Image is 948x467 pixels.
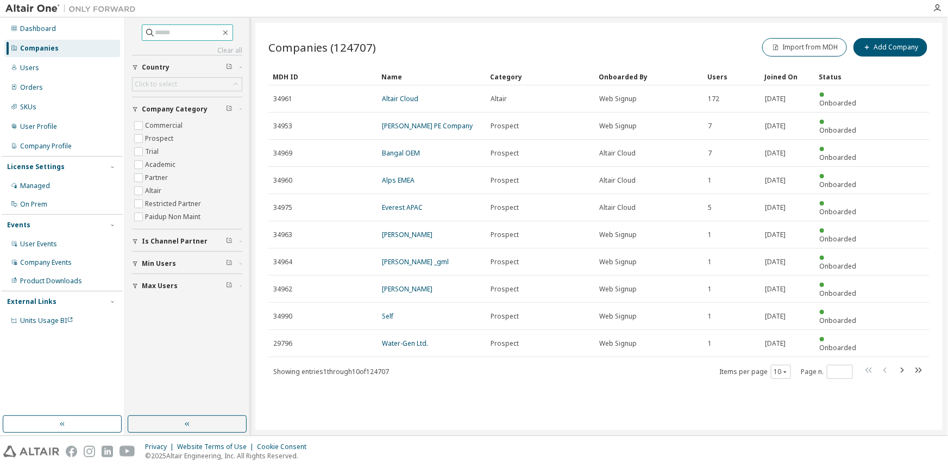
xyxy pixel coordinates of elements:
img: altair_logo.svg [3,446,59,457]
span: Prospect [491,285,519,294]
div: On Prem [20,200,47,209]
div: Joined On [765,68,811,85]
span: Prospect [491,122,519,130]
span: Min Users [142,259,176,268]
span: Web Signup [599,258,637,266]
span: Prospect [491,176,519,185]
div: SKUs [20,103,36,111]
span: 7 [708,149,712,158]
span: Clear filter [226,63,233,72]
label: Restricted Partner [145,197,203,210]
button: Max Users [132,274,242,298]
span: Companies (124707) [268,40,376,55]
span: Onboarded [820,234,857,244]
a: Water-Gen Ltd. [382,339,428,348]
span: [DATE] [765,149,786,158]
label: Trial [145,145,161,158]
img: facebook.svg [66,446,77,457]
span: Country [142,63,169,72]
span: Showing entries 1 through 10 of 124707 [273,367,389,376]
span: 34962 [273,285,292,294]
span: 34990 [273,312,292,321]
div: Dashboard [20,24,56,33]
button: Import from MDH [762,38,847,57]
span: Clear filter [226,259,233,268]
div: Company Profile [20,142,72,151]
label: Partner [145,171,170,184]
img: youtube.svg [120,446,135,457]
span: Onboarded [820,261,857,271]
span: [DATE] [765,122,786,130]
label: Academic [145,158,178,171]
div: Privacy [145,443,177,451]
span: 7 [708,122,712,130]
span: Clear filter [226,105,233,114]
div: Product Downloads [20,277,82,285]
label: Prospect [145,132,175,145]
span: Company Category [142,105,208,114]
span: [DATE] [765,176,786,185]
span: Page n. [801,365,853,379]
span: Prospect [491,339,519,348]
span: Clear filter [226,282,233,290]
span: Prospect [491,149,519,158]
span: Onboarded [820,98,857,108]
span: [DATE] [765,285,786,294]
span: 34960 [273,176,292,185]
a: Everest APAC [382,203,423,212]
span: [DATE] [765,258,786,266]
span: 5 [708,203,712,212]
span: Onboarded [820,180,857,189]
div: External Links [7,297,56,306]
p: © 2025 Altair Engineering, Inc. All Rights Reserved. [145,451,313,460]
span: Web Signup [599,285,637,294]
img: instagram.svg [84,446,95,457]
div: Website Terms of Use [177,443,257,451]
a: [PERSON_NAME] _gml [382,257,449,266]
span: Units Usage BI [20,316,73,325]
img: linkedin.svg [102,446,113,457]
div: Name [381,68,481,85]
span: 34969 [273,149,292,158]
button: Add Company [853,38,927,57]
img: Altair One [5,3,141,14]
button: Company Category [132,97,242,121]
span: Web Signup [599,95,637,103]
a: [PERSON_NAME] PE Company [382,121,473,130]
div: Onboarded By [599,68,699,85]
label: Commercial [145,119,185,132]
span: 172 [708,95,719,103]
span: Prospect [491,258,519,266]
span: Web Signup [599,339,637,348]
span: Prospect [491,203,519,212]
div: Cookie Consent [257,443,313,451]
button: 10 [774,368,788,376]
span: 34961 [273,95,292,103]
span: 1 [708,285,712,294]
span: Onboarded [820,343,857,352]
span: Altair Cloud [599,176,636,185]
div: Users [707,68,756,85]
span: 1 [708,231,712,239]
span: Prospect [491,231,519,239]
div: Company Events [20,258,72,267]
span: 34975 [273,203,292,212]
span: [DATE] [765,312,786,321]
div: Click to select [133,78,242,91]
span: Max Users [142,282,178,290]
span: [DATE] [765,339,786,348]
span: 29796 [273,339,292,348]
span: Onboarded [820,126,857,135]
span: 1 [708,312,712,321]
span: Onboarded [820,153,857,162]
label: Paidup Non Maint [145,210,203,223]
span: Onboarded [820,316,857,325]
div: License Settings [7,163,65,171]
span: Altair Cloud [599,203,636,212]
a: Alps EMEA [382,176,415,185]
span: Altair [491,95,507,103]
span: [DATE] [765,231,786,239]
div: User Profile [20,122,57,131]
a: Bangal OEM [382,148,420,158]
span: Web Signup [599,312,637,321]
